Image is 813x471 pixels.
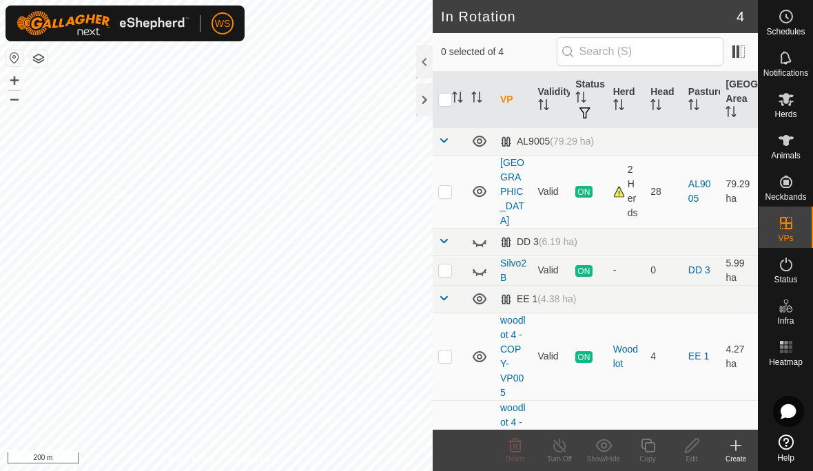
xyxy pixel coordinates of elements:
span: Heatmap [769,358,803,366]
span: Notifications [763,69,808,77]
div: Create [714,454,758,464]
span: Herds [774,110,796,118]
button: + [6,72,23,89]
span: Animals [771,151,801,160]
a: EE 1 [688,350,709,362]
span: 4 [737,6,744,27]
img: Gallagher Logo [17,11,189,36]
span: Neckbands [765,193,806,201]
p-sorticon: Activate to sort [613,101,624,112]
span: VPs [778,234,793,242]
th: Herd [608,72,646,128]
span: Help [777,454,794,462]
span: ON [575,351,592,363]
th: Pasture [683,72,721,128]
td: 4.27 ha [720,313,758,400]
span: ON [575,265,592,277]
p-sorticon: Activate to sort [471,94,482,105]
a: Contact Us [230,453,271,465]
div: DD 3 [500,236,577,248]
p-sorticon: Activate to sort [725,108,737,119]
td: 0 [645,255,683,285]
a: Privacy Policy [162,453,214,465]
h2: In Rotation [441,8,737,25]
td: 5.99 ha [720,255,758,285]
th: [GEOGRAPHIC_DATA] Area [720,72,758,128]
a: DD 3 [688,264,710,275]
div: EE 1 [500,293,576,305]
span: (79.29 ha) [550,136,594,147]
td: 28 [645,155,683,228]
p-sorticon: Activate to sort [650,101,661,112]
span: 0 selected of 4 [441,45,557,59]
button: Map Layers [30,50,47,67]
a: [GEOGRAPHIC_DATA] [500,157,524,226]
div: Edit [670,454,714,464]
span: Delete [506,455,526,463]
button: Reset Map [6,50,23,66]
span: Status [774,275,797,284]
div: AL9005 [500,136,594,147]
button: – [6,90,23,107]
div: Show/Hide [582,454,626,464]
td: 4 [645,313,683,400]
div: Turn Off [537,454,582,464]
p-sorticon: Activate to sort [452,94,463,105]
p-sorticon: Activate to sort [538,101,549,112]
span: (4.38 ha) [537,293,576,304]
a: Silvo2B [500,258,526,283]
p-sorticon: Activate to sort [688,101,699,112]
td: Valid [533,255,570,285]
span: Infra [777,317,794,325]
div: - [613,263,640,278]
div: Copy [626,454,670,464]
th: Validity [533,72,570,128]
span: WS [215,17,231,31]
div: 2 Herds [613,163,640,220]
a: AL9005 [688,178,711,204]
span: ON [575,186,592,198]
td: 79.29 ha [720,155,758,228]
th: Head [645,72,683,128]
input: Search (S) [557,37,723,66]
th: Status [570,72,608,128]
div: Woodlot [613,342,640,371]
span: Schedules [766,28,805,36]
span: (6.19 ha) [539,236,577,247]
p-sorticon: Activate to sort [575,94,586,105]
th: VP [495,72,533,128]
a: Help [759,429,813,468]
td: Valid [533,313,570,400]
a: woodlot 4 - COPY-VP005 [500,315,526,398]
td: Valid [533,155,570,228]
